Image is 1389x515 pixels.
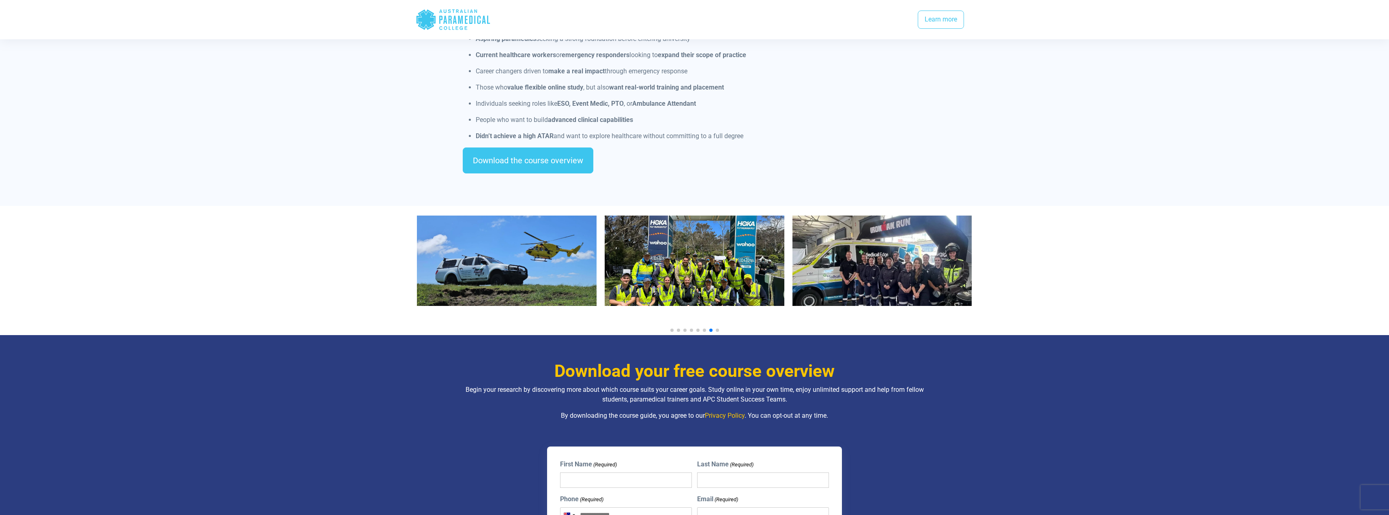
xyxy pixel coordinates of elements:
[476,99,926,109] p: Individuals seeking roles like , or
[792,216,972,306] img: Image
[457,361,932,382] h3: Download your free course overview
[670,329,674,332] span: Go to slide 1
[690,329,693,332] span: Go to slide 4
[476,131,926,141] p: and want to explore healthcare without committing to a full degree
[476,115,926,125] p: People who want to build
[605,216,784,306] img: Get First Aid Offering Medical Support. *Image: Get First Aid (2023).
[683,329,687,332] span: Go to slide 3
[697,459,754,469] label: Last Name
[476,50,926,60] p: or looking to
[658,51,746,59] strong: expand their scope of practice
[593,461,617,469] span: (Required)
[560,494,603,504] label: Phone
[579,496,603,504] span: (Required)
[463,147,593,173] a: Download the course overview
[709,329,713,332] span: Go to slide 7
[417,216,597,319] div: 7 / 10
[560,459,617,469] label: First Name
[918,11,964,29] a: Learn more
[548,116,633,124] strong: advanced clinical capabilities
[792,216,972,319] div: 9 / 10
[703,329,706,332] span: Go to slide 6
[562,51,629,59] strong: emergency responders
[716,329,719,332] span: Go to slide 8
[697,494,738,504] label: Email
[557,100,624,107] strong: ESO, Event Medic, PTO
[548,67,605,75] strong: make a real impact
[714,496,739,504] span: (Required)
[416,6,491,33] div: Australian Paramedical College
[476,132,554,140] strong: Didn’t achieve a high ATAR
[605,216,784,319] div: 8 / 10
[417,216,597,306] img: Image
[457,385,932,404] p: Begin your research by discovering more about which course suits your career goals. Study online ...
[609,83,724,91] strong: want real-world training and placement
[730,461,754,469] span: (Required)
[476,66,926,76] p: Career changers driven to through emergency response
[457,411,932,421] p: By downloading the course guide, you agree to our . You can opt-out at any time.
[677,329,680,332] span: Go to slide 2
[476,51,556,59] strong: Current healthcare workers
[476,83,926,92] p: Those who , but also
[632,100,696,107] strong: Ambulance Attendant
[696,329,700,332] span: Go to slide 5
[507,83,583,91] strong: value flexible online study
[705,412,745,419] a: Privacy Policy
